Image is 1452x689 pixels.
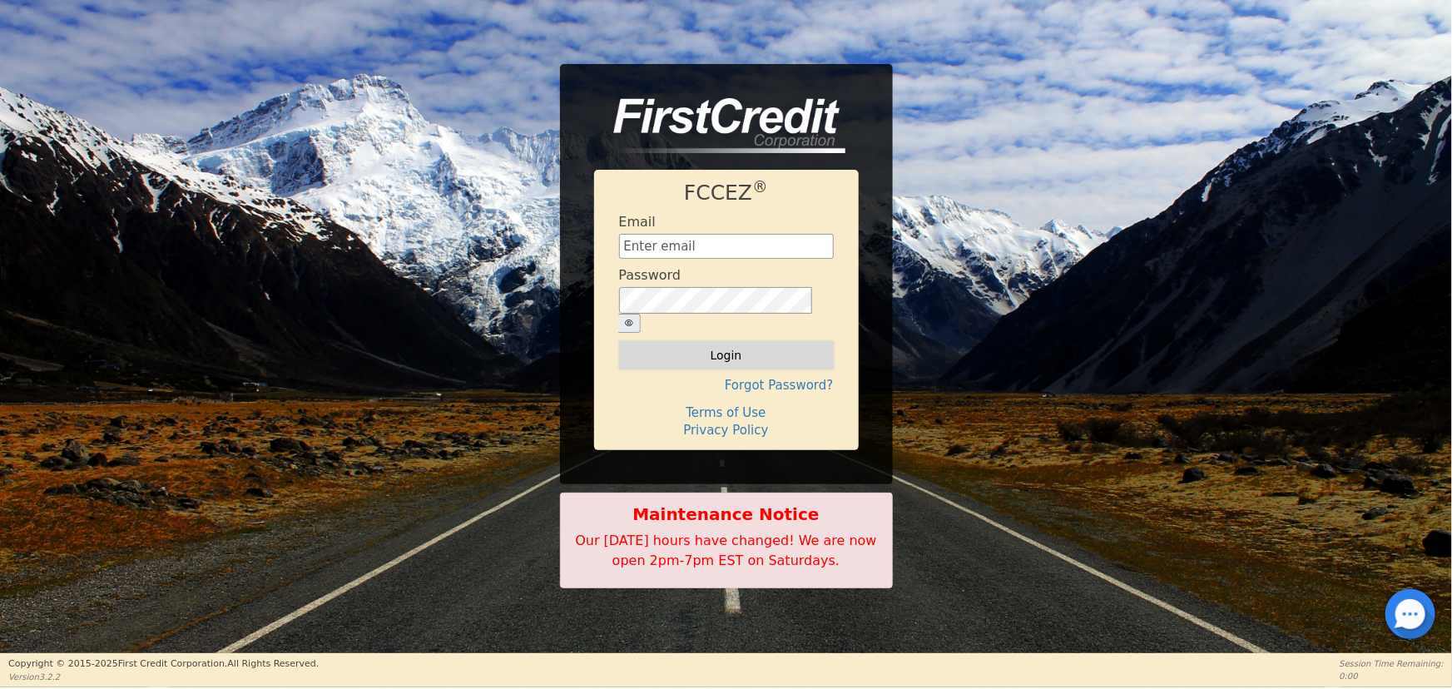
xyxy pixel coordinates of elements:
[1340,670,1444,682] p: 0:00
[569,502,884,527] b: Maintenance Notice
[619,378,834,393] h4: Forgot Password?
[8,671,319,683] p: Version 3.2.2
[227,658,319,669] span: All Rights Reserved.
[619,214,656,230] h4: Email
[8,657,319,672] p: Copyright © 2015- 2025 First Credit Corporation.
[619,423,834,438] h4: Privacy Policy
[619,405,834,420] h4: Terms of Use
[619,341,834,369] button: Login
[619,234,834,259] input: Enter email
[619,287,812,314] input: password
[619,181,834,206] h1: FCCEZ
[594,98,845,153] img: logo-CMu_cnol.png
[619,267,681,283] h4: Password
[752,178,768,196] sup: ®
[575,533,876,568] span: Our [DATE] hours have changed! We are now open 2pm-7pm EST on Saturdays.
[1340,657,1444,670] p: Session Time Remaining:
